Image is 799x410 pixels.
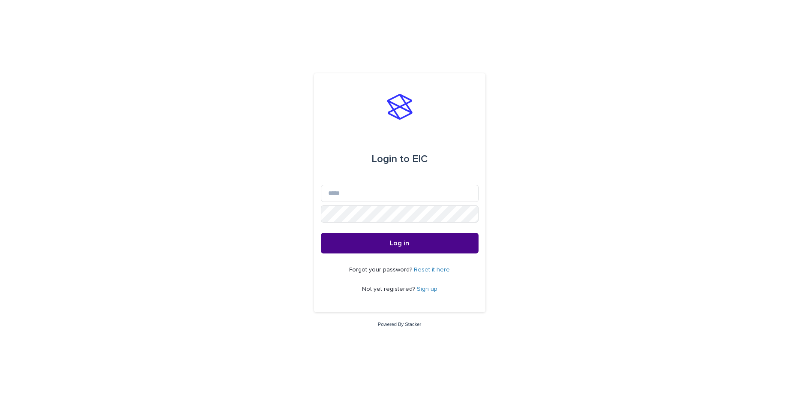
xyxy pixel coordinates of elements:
[417,286,437,292] a: Sign up
[390,240,409,247] span: Log in
[362,286,417,292] span: Not yet registered?
[371,147,428,171] div: EIC
[371,154,410,164] span: Login to
[349,267,414,273] span: Forgot your password?
[387,94,413,120] img: stacker-logo-s-only.png
[414,267,450,273] a: Reset it here
[321,233,479,253] button: Log in
[378,322,421,327] a: Powered By Stacker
